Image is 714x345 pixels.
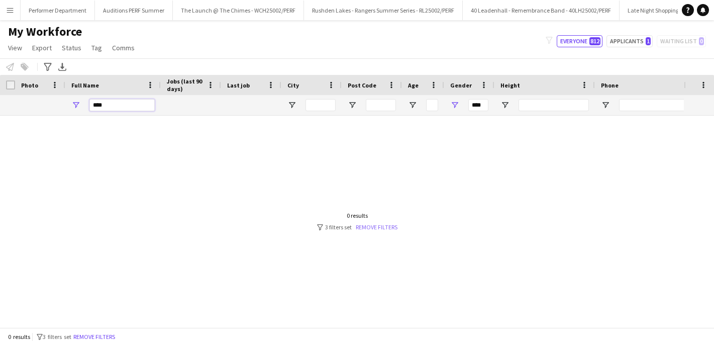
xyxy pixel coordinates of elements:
[450,81,472,89] span: Gender
[58,41,85,54] a: Status
[317,223,397,231] div: 3 filters set
[8,43,22,52] span: View
[28,41,56,54] a: Export
[21,1,95,20] button: Performer Department
[606,35,653,47] button: Applicants1
[287,81,299,89] span: City
[95,1,173,20] button: Auditions PERF Summer
[366,99,396,111] input: Post Code Filter Input
[71,331,117,342] button: Remove filters
[21,81,38,89] span: Photo
[71,101,80,110] button: Open Filter Menu
[8,24,82,39] span: My Workforce
[287,101,296,110] button: Open Filter Menu
[71,81,99,89] span: Full Name
[557,35,602,47] button: Everyone812
[112,43,135,52] span: Comms
[6,80,15,90] input: Column with Header Selection
[4,41,26,54] a: View
[56,61,68,73] app-action-btn: Export XLSX
[305,99,336,111] input: City Filter Input
[348,101,357,110] button: Open Filter Menu
[173,1,304,20] button: The Launch @ The Chimes - WCH25002/PERF
[450,101,459,110] button: Open Filter Menu
[317,212,397,219] div: 0 results
[426,99,438,111] input: Age Filter Input
[463,1,620,20] button: 40 Leadenhall - Remembrance Band - 40LH25002/PERF
[108,41,139,54] a: Comms
[227,81,250,89] span: Last job
[62,43,81,52] span: Status
[32,43,52,52] span: Export
[89,99,155,111] input: Full Name Filter Input
[589,37,600,45] span: 812
[519,99,589,111] input: Height Filter Input
[87,41,106,54] a: Tag
[646,37,651,45] span: 1
[500,81,520,89] span: Height
[304,1,463,20] button: Rushden Lakes - Rangers Summer Series - RL25002/PERF
[356,223,397,231] a: Remove filters
[408,81,419,89] span: Age
[42,61,54,73] app-action-btn: Advanced filters
[408,101,417,110] button: Open Filter Menu
[91,43,102,52] span: Tag
[167,77,203,93] span: Jobs (last 90 days)
[43,333,71,340] span: 3 filters set
[601,81,619,89] span: Phone
[601,101,610,110] button: Open Filter Menu
[348,81,376,89] span: Post Code
[500,101,509,110] button: Open Filter Menu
